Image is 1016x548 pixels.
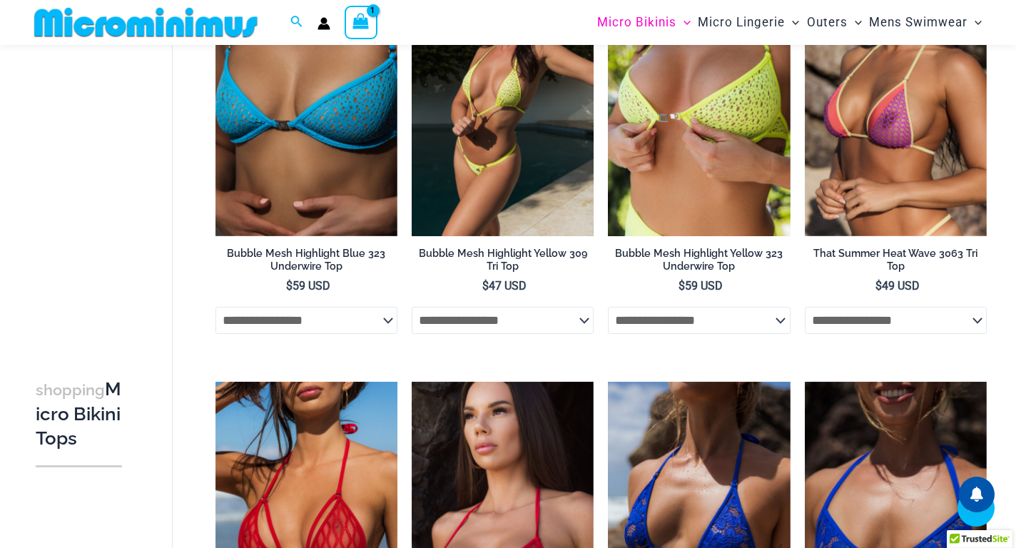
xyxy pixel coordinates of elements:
a: Micro BikinisMenu ToggleMenu Toggle [594,4,694,41]
img: MM SHOP LOGO FLAT [29,6,263,39]
h3: Micro Bikini Tops [36,377,122,450]
h2: Bubble Mesh Highlight Yellow 323 Underwire Top [608,247,790,273]
span: Menu Toggle [676,4,691,41]
span: Micro Bikinis [597,4,676,41]
bdi: 59 USD [286,279,330,293]
a: Bubble Mesh Highlight Yellow 309 Tri Top [412,247,594,279]
span: shopping [36,381,105,399]
a: Mens SwimwearMenu ToggleMenu Toggle [865,4,985,41]
a: That Summer Heat Wave 3063 Tri Top [805,247,987,279]
a: Search icon link [290,14,303,31]
span: Mens Swimwear [869,4,967,41]
a: View Shopping Cart, 1 items [345,6,377,39]
span: $ [875,279,882,293]
a: OutersMenu ToggleMenu Toggle [803,4,865,41]
span: $ [482,279,489,293]
h2: Bubble Mesh Highlight Yellow 309 Tri Top [412,247,594,273]
span: Menu Toggle [967,4,982,41]
span: Outers [807,4,848,41]
span: Menu Toggle [848,4,862,41]
bdi: 49 USD [875,279,920,293]
iframe: TrustedSite Certified [36,48,164,333]
span: Menu Toggle [785,4,799,41]
nav: Site Navigation [591,2,987,43]
bdi: 47 USD [482,279,527,293]
span: $ [679,279,685,293]
h2: That Summer Heat Wave 3063 Tri Top [805,247,987,273]
a: Account icon link [317,17,330,30]
bdi: 59 USD [679,279,723,293]
a: Micro LingerieMenu ToggleMenu Toggle [694,4,803,41]
a: Bubble Mesh Highlight Blue 323 Underwire Top [215,247,397,279]
span: Micro Lingerie [698,4,785,41]
a: Bubble Mesh Highlight Yellow 323 Underwire Top [608,247,790,279]
h2: Bubble Mesh Highlight Blue 323 Underwire Top [215,247,397,273]
span: $ [286,279,293,293]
